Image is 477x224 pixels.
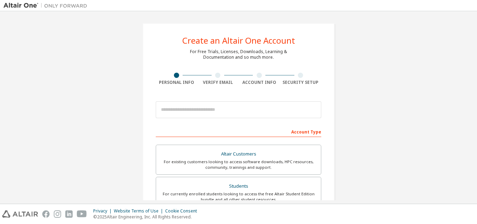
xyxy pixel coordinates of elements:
div: Personal Info [156,80,197,85]
div: For Free Trials, Licenses, Downloads, Learning & Documentation and so much more. [190,49,287,60]
div: Privacy [93,208,114,214]
div: Altair Customers [160,149,317,159]
div: For existing customers looking to access software downloads, HPC resources, community, trainings ... [160,159,317,170]
img: linkedin.svg [65,210,73,218]
div: Cookie Consent [165,208,201,214]
img: Altair One [3,2,91,9]
div: Account Type [156,126,321,137]
div: For currently enrolled students looking to access the free Altair Student Edition bundle and all ... [160,191,317,202]
p: © 2025 Altair Engineering, Inc. All Rights Reserved. [93,214,201,220]
div: Account Info [239,80,280,85]
div: Students [160,181,317,191]
div: Security Setup [280,80,322,85]
div: Create an Altair One Account [182,36,295,45]
img: altair_logo.svg [2,210,38,218]
img: youtube.svg [77,210,87,218]
img: facebook.svg [42,210,50,218]
div: Website Terms of Use [114,208,165,214]
img: instagram.svg [54,210,61,218]
div: Verify Email [197,80,239,85]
